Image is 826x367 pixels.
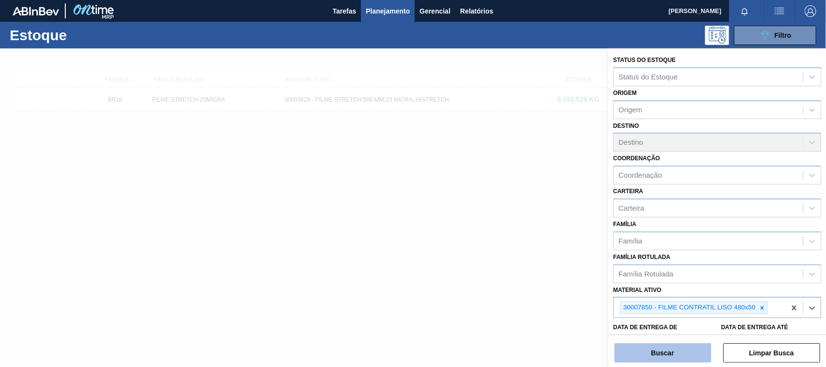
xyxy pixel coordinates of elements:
[613,155,660,162] label: Coordenação
[613,254,670,260] label: Família Rotulada
[332,5,356,17] span: Tarefas
[805,5,816,17] img: Logout
[618,270,673,278] div: Família Rotulada
[620,302,757,314] div: 30007850 - FILME CONTRATIL LISO 480x50
[618,106,642,114] div: Origem
[613,188,643,195] label: Carteira
[366,5,410,17] span: Planejamento
[734,26,816,45] button: Filtro
[13,7,59,15] img: TNhmsLtSVTkK8tSr43FrP2fwEKptu5GPRR3wAAAABJRU5ErkJggg==
[460,5,493,17] span: Relatórios
[721,324,788,331] label: Data de Entrega até
[613,324,677,331] label: Data de Entrega de
[10,30,151,41] h1: Estoque
[618,237,642,245] div: Família
[613,287,661,293] label: Material ativo
[613,221,636,228] label: Família
[618,73,678,81] div: Status do Estoque
[705,26,729,45] div: Pogramando: nenhum usuário selecionado
[420,5,451,17] span: Gerencial
[613,57,676,63] label: Status do Estoque
[618,204,644,212] div: Carteira
[774,5,785,17] img: userActions
[618,171,662,180] div: Coordenação
[729,4,760,18] button: Notificações
[613,90,637,96] label: Origem
[775,31,792,39] span: Filtro
[613,122,639,129] label: Destino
